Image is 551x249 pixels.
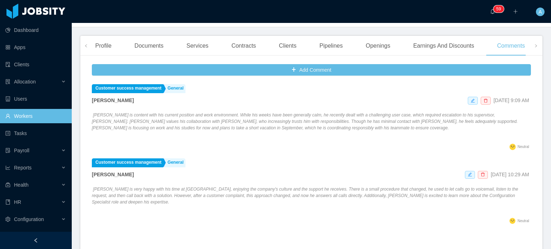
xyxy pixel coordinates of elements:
[226,36,262,56] div: Contracts
[481,172,485,177] i: icon: delete
[5,217,10,222] i: icon: setting
[273,36,302,56] div: Clients
[484,99,488,103] i: icon: delete
[5,79,10,84] i: icon: solution
[181,36,214,56] div: Services
[5,182,10,187] i: icon: medicine-box
[92,187,518,205] em: [PERSON_NAME] is very happy with his time at [GEOGRAPHIC_DATA], enjoying the company's culture an...
[84,44,88,48] i: icon: left
[513,9,518,14] i: icon: plus
[5,148,10,153] i: icon: file-protect
[14,182,28,188] span: Health
[14,199,21,205] span: HR
[496,5,499,13] p: 5
[92,172,134,177] strong: [PERSON_NAME]
[164,158,185,167] a: General
[518,145,529,149] span: Neutral
[518,219,529,223] span: Neutral
[5,165,10,170] i: icon: line-chart
[92,158,163,167] a: Customer success management
[499,5,501,13] p: 9
[360,36,396,56] div: Openings
[408,36,480,56] div: Earnings And Discounts
[14,165,32,171] span: Reports
[471,99,475,103] i: icon: edit
[92,97,134,103] strong: [PERSON_NAME]
[314,36,349,56] div: Pipelines
[494,97,529,103] span: [DATE] 9:09 AM
[534,44,538,48] i: icon: right
[14,79,36,85] span: Allocation
[5,109,66,123] a: icon: userWorkers
[5,23,66,37] a: icon: pie-chartDashboard
[490,9,495,14] i: icon: bell
[493,5,504,13] sup: 59
[14,216,44,222] span: Configuration
[491,36,531,56] div: Comments
[129,36,169,56] div: Documents
[164,84,185,93] a: General
[14,148,29,153] span: Payroll
[491,172,529,177] span: [DATE] 10:29 AM
[92,112,518,130] em: [PERSON_NAME] is content with his current position and work environment. While his weeks have bee...
[5,200,10,205] i: icon: book
[89,36,117,56] div: Profile
[538,8,542,16] span: A
[5,92,66,106] a: icon: robotUsers
[5,57,66,72] a: icon: auditClients
[92,84,163,93] a: Customer success management
[92,64,531,76] button: icon: plusAdd Comment
[468,172,472,177] i: icon: edit
[5,40,66,54] a: icon: appstoreApps
[5,126,66,140] a: icon: profileTasks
